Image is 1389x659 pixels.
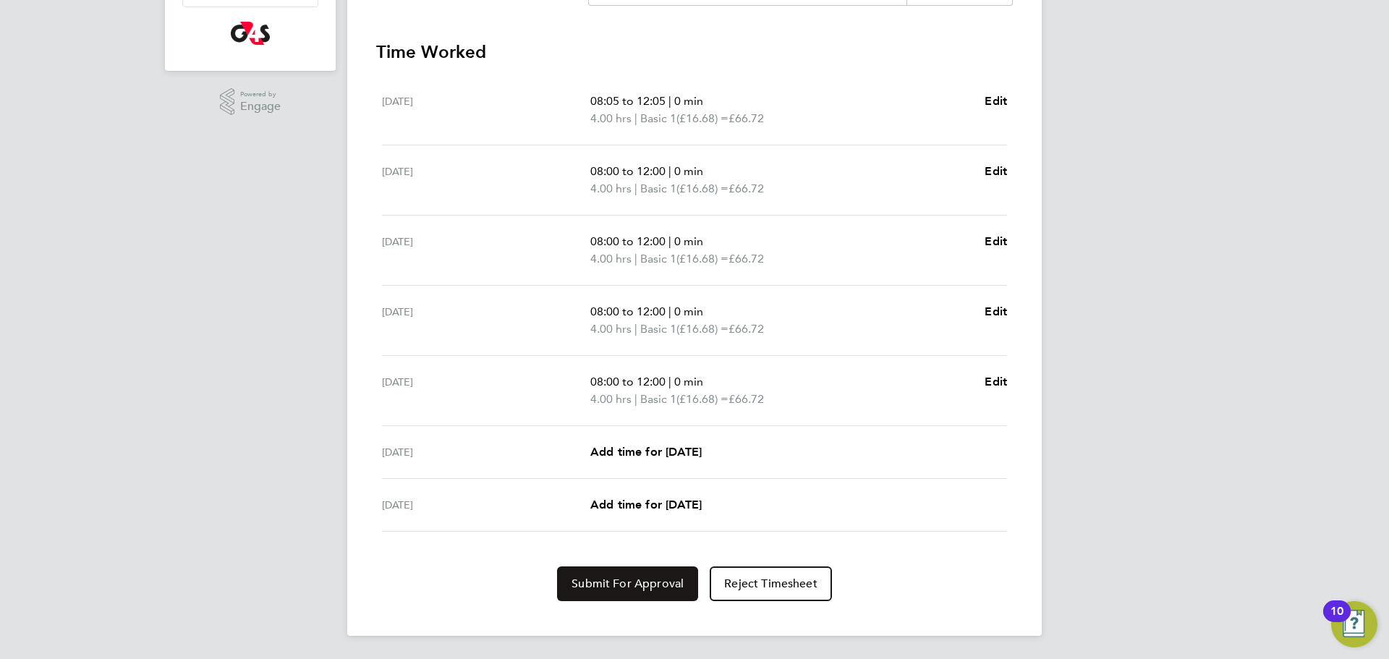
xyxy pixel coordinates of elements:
[676,322,729,336] span: (£16.68) =
[985,94,1007,108] span: Edit
[231,22,270,45] img: g4s-logo-retina.png
[729,182,764,195] span: £66.72
[590,496,702,514] a: Add time for [DATE]
[182,22,318,45] a: Go to home page
[676,252,729,265] span: (£16.68) =
[640,110,676,127] span: Basic 1
[590,305,666,318] span: 08:00 to 12:00
[376,41,1013,64] h3: Time Worked
[668,234,671,248] span: |
[640,391,676,408] span: Basic 1
[382,443,590,461] div: [DATE]
[634,111,637,125] span: |
[729,252,764,265] span: £66.72
[674,164,703,178] span: 0 min
[985,93,1007,110] a: Edit
[985,373,1007,391] a: Edit
[668,375,671,388] span: |
[676,182,729,195] span: (£16.68) =
[590,498,702,511] span: Add time for [DATE]
[590,111,632,125] span: 4.00 hrs
[985,305,1007,318] span: Edit
[382,303,590,338] div: [DATE]
[590,252,632,265] span: 4.00 hrs
[676,392,729,406] span: (£16.68) =
[985,163,1007,180] a: Edit
[985,303,1007,320] a: Edit
[634,252,637,265] span: |
[240,101,281,113] span: Engage
[634,322,637,336] span: |
[729,392,764,406] span: £66.72
[729,111,764,125] span: £66.72
[985,375,1007,388] span: Edit
[590,375,666,388] span: 08:00 to 12:00
[382,163,590,197] div: [DATE]
[572,577,684,591] span: Submit For Approval
[220,88,281,116] a: Powered byEngage
[668,94,671,108] span: |
[382,233,590,268] div: [DATE]
[590,443,702,461] a: Add time for [DATE]
[1331,601,1377,647] button: Open Resource Center, 10 new notifications
[634,182,637,195] span: |
[557,566,698,601] button: Submit For Approval
[590,322,632,336] span: 4.00 hrs
[729,322,764,336] span: £66.72
[590,94,666,108] span: 08:05 to 12:05
[590,164,666,178] span: 08:00 to 12:00
[710,566,832,601] button: Reject Timesheet
[985,234,1007,248] span: Edit
[674,234,703,248] span: 0 min
[382,496,590,514] div: [DATE]
[668,164,671,178] span: |
[724,577,817,591] span: Reject Timesheet
[640,180,676,197] span: Basic 1
[676,111,729,125] span: (£16.68) =
[640,250,676,268] span: Basic 1
[590,234,666,248] span: 08:00 to 12:00
[674,305,703,318] span: 0 min
[985,233,1007,250] a: Edit
[674,94,703,108] span: 0 min
[590,445,702,459] span: Add time for [DATE]
[640,320,676,338] span: Basic 1
[590,392,632,406] span: 4.00 hrs
[634,392,637,406] span: |
[382,93,590,127] div: [DATE]
[668,305,671,318] span: |
[382,373,590,408] div: [DATE]
[240,88,281,101] span: Powered by
[985,164,1007,178] span: Edit
[590,182,632,195] span: 4.00 hrs
[1330,611,1343,630] div: 10
[674,375,703,388] span: 0 min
